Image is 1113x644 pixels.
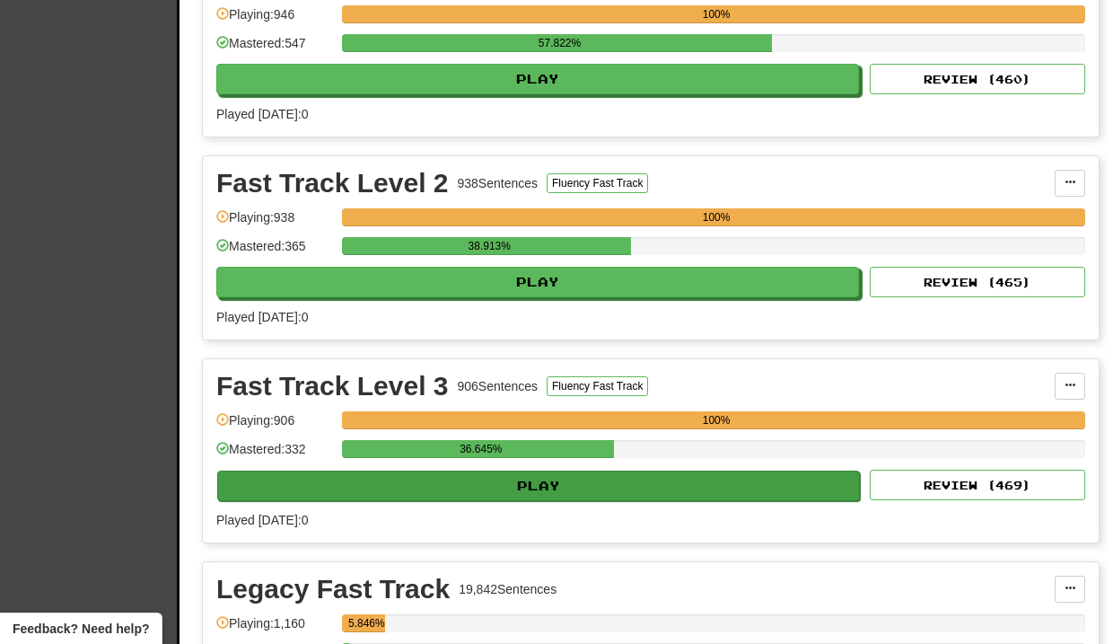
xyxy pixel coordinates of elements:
[547,376,648,396] button: Fluency Fast Track
[216,440,333,470] div: Mastered: 332
[347,34,772,52] div: 57.822%
[217,471,860,501] button: Play
[870,470,1085,500] button: Review (469)
[216,237,333,267] div: Mastered: 365
[216,34,333,64] div: Mastered: 547
[216,310,308,324] span: Played [DATE]: 0
[216,107,308,121] span: Played [DATE]: 0
[347,237,631,255] div: 38.913%
[458,377,539,395] div: 906 Sentences
[547,173,648,193] button: Fluency Fast Track
[216,373,449,400] div: Fast Track Level 3
[216,267,859,297] button: Play
[13,620,149,638] span: Open feedback widget
[870,64,1085,94] button: Review (460)
[216,513,308,527] span: Played [DATE]: 0
[870,267,1085,297] button: Review (465)
[216,576,450,603] div: Legacy Fast Track
[459,580,556,598] div: 19,842 Sentences
[216,170,449,197] div: Fast Track Level 2
[347,5,1085,23] div: 100%
[347,614,385,632] div: 5.846%
[216,64,859,94] button: Play
[347,208,1085,226] div: 100%
[216,208,333,238] div: Playing: 938
[347,440,614,458] div: 36.645%
[216,614,333,644] div: Playing: 1,160
[216,411,333,441] div: Playing: 906
[347,411,1085,429] div: 100%
[458,174,539,192] div: 938 Sentences
[216,5,333,35] div: Playing: 946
